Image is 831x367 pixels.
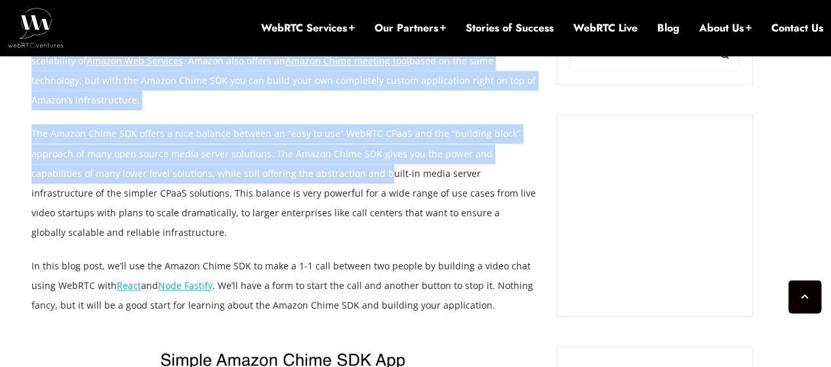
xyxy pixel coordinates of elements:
[285,54,409,67] a: Amazon Chime meeting tool
[158,279,213,292] a: Node Fastify
[570,128,739,303] iframe: Embedded CTA
[31,256,537,315] p: In this blog post, we’ll use the Amazon Chime SDK to make a 1-1 call between two people by buildi...
[261,21,355,35] a: WebRTC Services
[117,279,141,292] a: React
[771,21,823,35] a: Contact Us
[466,21,554,35] a: Stories of Success
[375,21,446,35] a: Our Partners
[573,21,638,35] a: WebRTC Live
[657,21,679,35] a: Blog
[31,124,537,242] p: The Amazon Chime SDK offers a nice balance between an “easy to use” WebRTC CPaaS and the “buildin...
[31,12,537,110] p: The is an Amazon service that lets you create multimedia calls using JavaScript-based web technol...
[699,21,752,35] a: About Us
[8,8,64,47] img: WebRTC.ventures
[87,54,183,67] a: Amazon Web Services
